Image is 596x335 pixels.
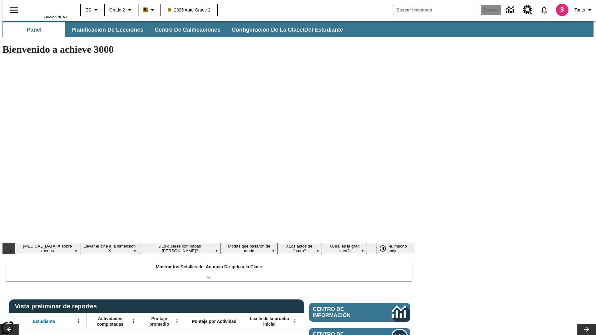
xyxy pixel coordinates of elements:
span: Puntaje por Actividad [192,319,236,324]
div: Mostrar los Detalles del Anuncio Dirigido a la Clase [6,260,412,281]
button: Diapositiva 7 Una idea, mucho trabajo [367,243,415,254]
button: Configuración de la clase/del estudiante [227,22,348,37]
span: Tauto [575,7,585,13]
div: Subbarra de navegación [2,21,594,37]
button: Abrir el menú lateral [5,1,23,19]
span: 2025 Auto Grade 2 [168,7,211,13]
div: Subbarra de navegación [2,22,349,37]
span: Actividades completadas [90,316,131,327]
a: Centro de información [502,2,519,19]
button: Perfil/Configuración [572,4,596,16]
input: Buscar campo [393,5,479,15]
span: Lexile de la prueba inicial [247,316,292,327]
span: Edición de NJ [44,15,67,19]
span: Grado 2 [109,7,125,13]
button: Abrir menú [74,317,83,326]
a: Centro de información [309,303,410,322]
button: Diapositiva 5 ¿Los autos del futuro? [278,243,322,254]
button: Planificación de lecciones [66,22,148,37]
button: Grado: Grado 2, Elige un grado [107,4,136,16]
span: B [144,6,147,14]
span: Centro de información [313,306,371,319]
button: Diapositiva 4 Modas que pasaron de moda [221,243,278,254]
p: Mostrar los Detalles del Anuncio Dirigido a la Clase [156,264,262,270]
button: Panel [3,22,65,37]
button: Diapositiva 2 Llevar el cine a la dimensión X [80,243,139,254]
img: avatar image [556,4,568,16]
div: Portada [27,2,67,19]
span: Estudiante [33,319,55,324]
h1: Bienvenido a achieve 3000 [2,44,415,55]
button: Lenguaje: ES, Selecciona un idioma [83,4,102,16]
button: Diapositiva 6 ¿Cuál es la gran idea? [322,243,367,254]
button: Abrir menú [172,317,182,326]
a: Portada [27,3,67,15]
button: Abrir menú [129,317,138,326]
button: Centro de calificaciones [150,22,225,37]
button: Diapositiva 3 ¿Lo quieres con papas fritas? [139,243,221,254]
span: Vista preliminar de reportes [15,303,100,310]
button: Pausar [377,243,389,254]
span: ES [85,7,91,13]
button: Carrusel de lecciones, seguir [577,324,596,335]
button: Boost El color de la clase es anaranjado claro. Cambiar el color de la clase. [140,4,159,16]
div: Pausar [377,243,395,254]
span: Puntaje promedio [144,316,174,327]
button: Abrir menú [290,317,300,326]
a: Centro de recursos, Se abrirá en una pestaña nueva. [519,2,536,18]
button: Escoja un nuevo avatar [552,2,572,18]
button: Diapositiva 1 Rayos X sobre ruedas [15,243,80,254]
a: Notificaciones [536,2,552,18]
